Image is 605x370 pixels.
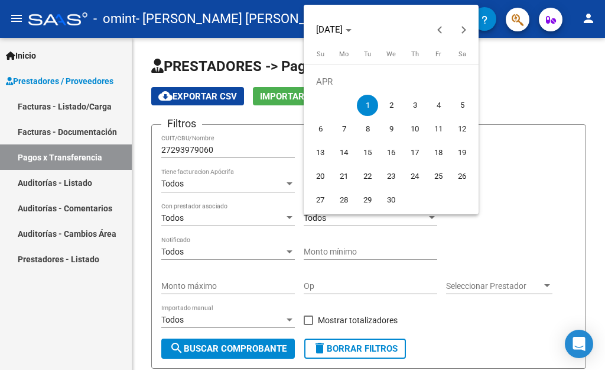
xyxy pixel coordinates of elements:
span: Tu [364,50,371,58]
button: Next month [452,18,476,41]
span: 26 [451,166,473,187]
span: 8 [357,118,378,140]
span: 12 [451,118,473,140]
span: 13 [310,142,331,163]
td: APR [308,70,474,94]
button: April 25, 2025 [427,165,450,188]
button: April 8, 2025 [356,117,379,141]
button: April 10, 2025 [403,117,427,141]
span: 21 [333,166,354,187]
span: 20 [310,166,331,187]
span: [DATE] [316,24,343,35]
button: April 15, 2025 [356,141,379,165]
button: April 27, 2025 [308,188,332,212]
span: 28 [333,189,354,211]
button: April 17, 2025 [403,141,427,165]
span: Fr [435,50,441,58]
button: April 22, 2025 [356,165,379,188]
span: 3 [404,95,425,116]
button: April 12, 2025 [450,117,474,141]
button: April 7, 2025 [332,117,356,141]
button: Choose month and year [311,19,356,40]
span: 25 [428,166,449,187]
button: April 4, 2025 [427,94,450,117]
button: April 26, 2025 [450,165,474,188]
button: April 6, 2025 [308,117,332,141]
span: 5 [451,95,473,116]
span: 18 [428,142,449,163]
button: April 19, 2025 [450,141,474,165]
button: April 20, 2025 [308,165,332,188]
button: April 18, 2025 [427,141,450,165]
span: Th [411,50,419,58]
span: 16 [380,142,402,163]
span: 23 [380,166,402,187]
button: April 21, 2025 [332,165,356,188]
span: 30 [380,189,402,211]
span: 11 [428,118,449,140]
span: 15 [357,142,378,163]
span: 27 [310,189,331,211]
span: 7 [333,118,354,140]
span: 24 [404,166,425,187]
span: 14 [333,142,354,163]
span: Mo [339,50,349,58]
button: April 11, 2025 [427,117,450,141]
button: April 29, 2025 [356,188,379,212]
div: Open Intercom Messenger [565,330,593,358]
span: Su [317,50,324,58]
button: April 14, 2025 [332,141,356,165]
span: 17 [404,142,425,163]
button: April 30, 2025 [379,188,403,212]
button: April 16, 2025 [379,141,403,165]
button: April 23, 2025 [379,165,403,188]
span: 1 [357,95,378,116]
span: 19 [451,142,473,163]
button: April 28, 2025 [332,188,356,212]
button: April 3, 2025 [403,94,427,117]
button: April 5, 2025 [450,94,474,117]
span: 22 [357,166,378,187]
span: 4 [428,95,449,116]
span: 10 [404,118,425,140]
button: April 2, 2025 [379,94,403,117]
span: 9 [380,118,402,140]
span: Sa [458,50,466,58]
button: Previous month [428,18,452,41]
span: 29 [357,189,378,211]
span: 2 [380,95,402,116]
button: April 1, 2025 [356,94,379,117]
span: 6 [310,118,331,140]
button: April 13, 2025 [308,141,332,165]
span: We [386,50,396,58]
button: April 9, 2025 [379,117,403,141]
button: April 24, 2025 [403,165,427,188]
